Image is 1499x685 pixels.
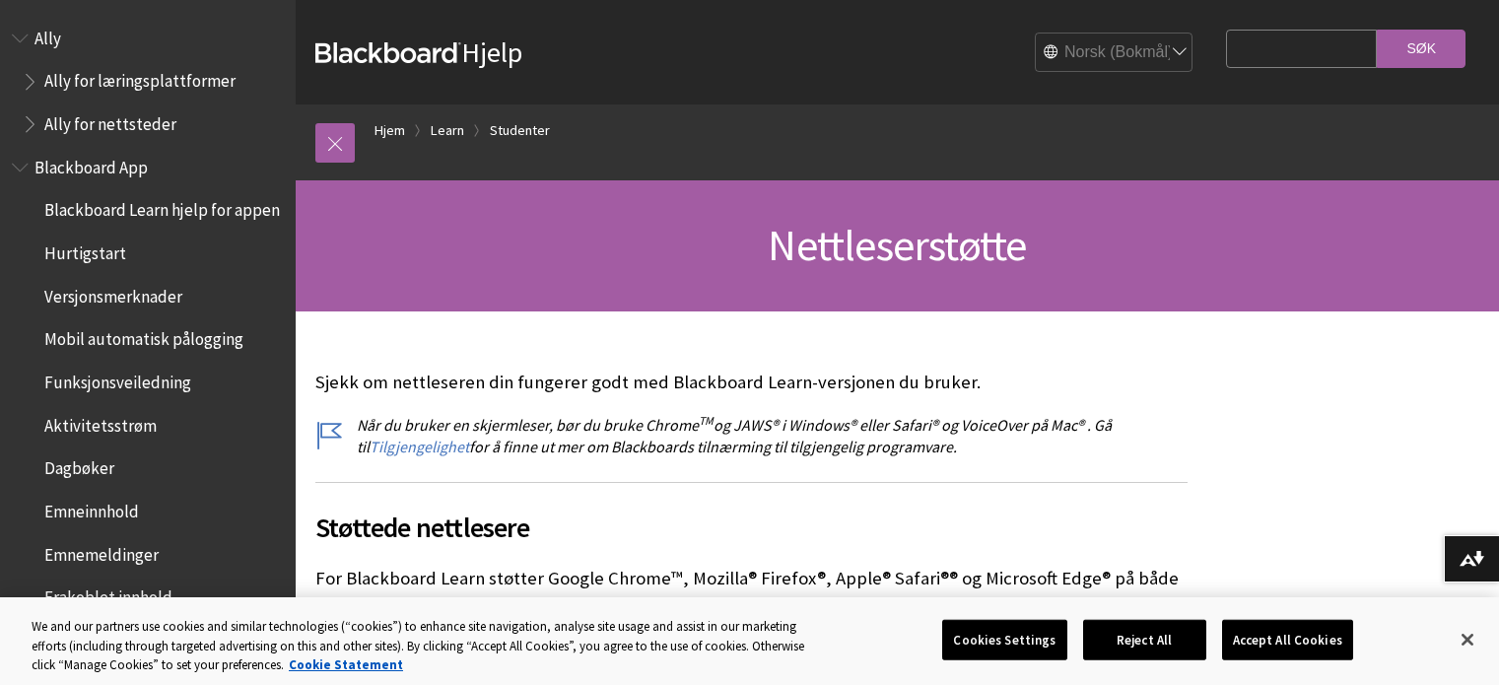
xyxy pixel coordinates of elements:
a: Studenter [490,118,550,143]
span: Versjonsmerknader [44,280,182,307]
button: Accept All Cookies [1222,619,1353,660]
button: Reject All [1083,619,1206,660]
a: More information about your privacy, opens in a new tab [289,656,403,673]
a: BlackboardHjelp [315,34,522,70]
nav: Book outline for Anthology Ally Help [12,22,284,141]
span: Hurtigstart [44,237,126,263]
span: Dagbøker [44,452,114,479]
span: Emnemeldinger [44,538,159,565]
p: Sjekk om nettleseren din fungerer godt med Blackboard Learn-versjonen du bruker. [315,370,1188,395]
sup: TM [699,413,714,428]
span: Blackboard Learn hjelp for appen [44,194,280,221]
button: Cookies Settings [942,619,1066,660]
span: Mobil automatisk pålogging [44,323,243,350]
strong: Blackboard [315,42,461,63]
h2: Støttede nettlesere [315,482,1188,548]
span: Blackboard App [34,151,148,177]
span: Frakoblet innhold [44,582,172,608]
select: Site Language Selector [1036,34,1193,73]
div: We and our partners use cookies and similar technologies (“cookies”) to enhance site navigation, ... [32,617,825,675]
button: Close [1446,618,1489,661]
a: Tilgjengelighet [370,437,469,457]
a: Hjem [375,118,405,143]
a: Learn [431,118,464,143]
span: Funksjonsveiledning [44,366,191,392]
span: Ally for nettsteder [44,107,176,134]
span: Aktivitetsstrøm [44,409,157,436]
span: Ally [34,22,61,48]
p: Når du bruker en skjermleser, bør du bruke Chrome og JAWS® i Windows® eller Safari® og VoiceOver ... [315,414,1188,458]
span: Ally for læringsplattformer [44,65,236,92]
span: Emneinnhold [44,495,139,521]
span: Nettleserstøtte [768,218,1026,272]
input: Søk [1377,30,1465,68]
p: For Blackboard Learn støtter Google Chrome™, Mozilla® Firefox®, Apple® Safari®® og Microsoft Edge... [315,566,1188,669]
